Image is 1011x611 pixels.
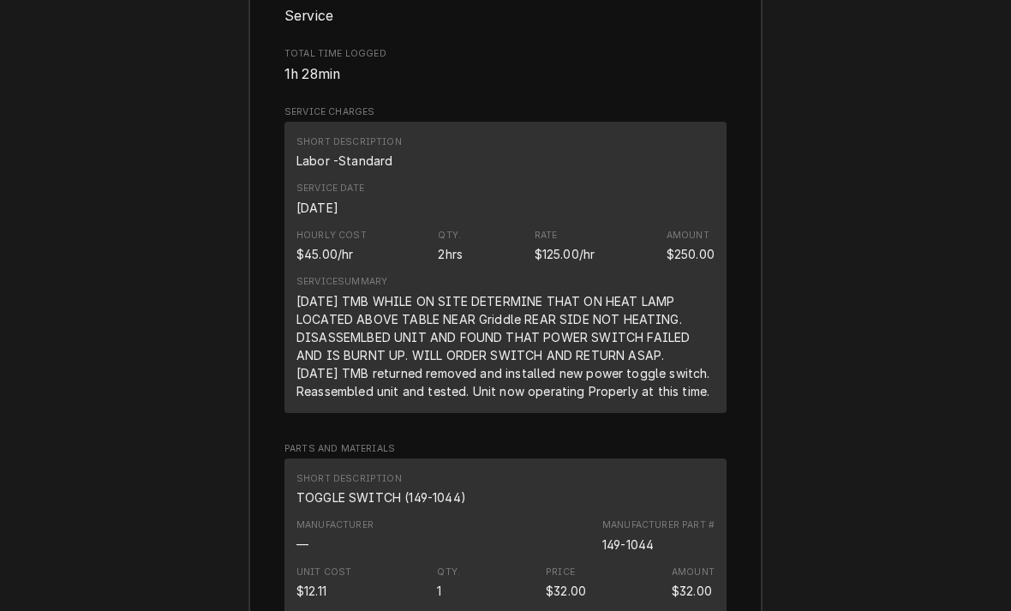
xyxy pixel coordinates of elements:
div: Cost [296,245,353,263]
div: Quantity [437,582,441,600]
div: Total Time Logged [284,47,727,84]
div: Manufacturer [296,536,308,554]
div: Service Summary [296,275,387,289]
div: Cost [296,566,351,600]
div: Quantity [438,229,463,263]
div: Amount [672,582,712,600]
span: Total Time Logged [284,47,727,61]
div: Short Description [296,135,402,170]
div: Short Description [296,472,402,486]
div: Cost [296,582,326,600]
div: Manufacturer [296,518,374,553]
div: Service Charges List [284,122,727,421]
div: Price [535,245,595,263]
div: Service Charges [284,105,727,421]
span: Parts and Materials [284,442,727,456]
div: Price [546,566,575,579]
div: Cost [296,229,367,263]
div: Short Description [296,488,466,506]
div: Qty. [437,566,460,579]
div: Line Item [284,122,727,413]
div: Amount [672,566,715,600]
div: Hourly Cost [296,229,367,243]
span: 1h 28min [284,66,340,82]
div: Short Description [296,152,392,170]
div: Amount [667,229,715,263]
div: Rate [535,229,558,243]
div: Unit Cost [296,566,351,579]
div: Qty. [438,229,461,243]
div: [DATE] TMB WHILE ON SITE DETERMINE THAT ON HEAT LAMP LOCATED ABOVE TABLE NEAR Griddle REAR SIDE N... [296,292,715,400]
div: Price [546,566,586,600]
div: Service Date [296,182,364,195]
div: Price [546,582,586,600]
span: Service [284,8,333,24]
div: Quantity [437,566,460,600]
div: Part Number [602,518,715,553]
div: Service Date [296,199,338,217]
div: Part Number [602,536,654,554]
div: Manufacturer [296,518,374,532]
div: Quantity [438,245,463,263]
div: Amount [667,229,709,243]
div: Short Description [296,472,466,506]
span: Job Type [284,6,727,27]
div: Short Description [296,135,402,149]
span: Total Time Logged [284,64,727,85]
span: Service Charges [284,105,727,119]
div: Price [535,229,595,263]
div: Manufacturer Part # [602,518,715,532]
div: Service Date [296,182,364,216]
div: Amount [667,245,715,263]
div: Amount [672,566,715,579]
